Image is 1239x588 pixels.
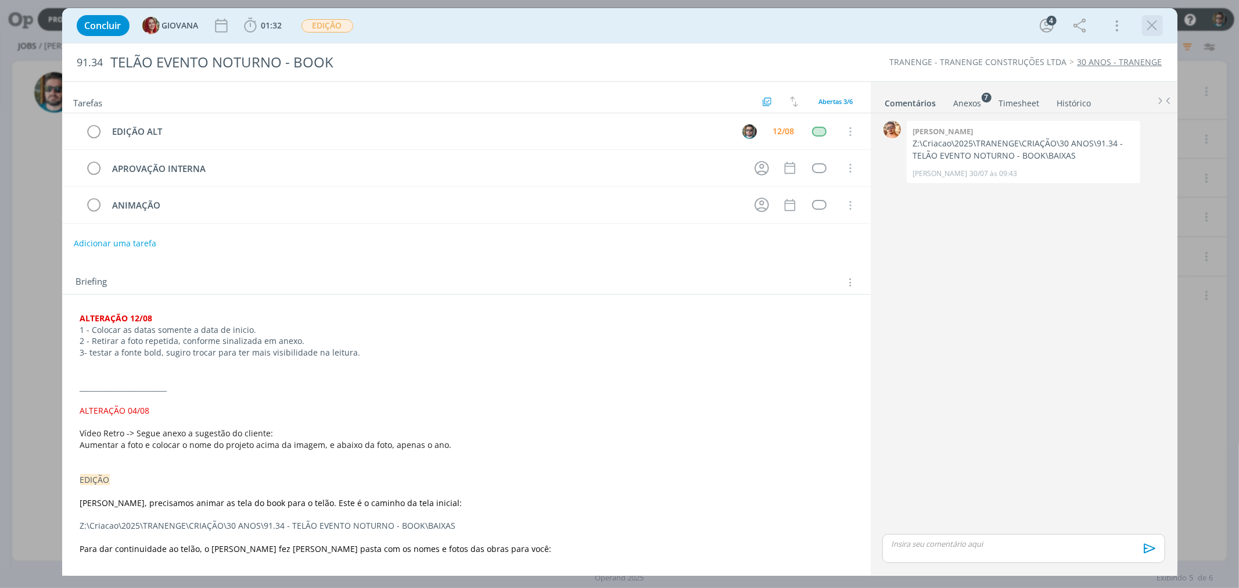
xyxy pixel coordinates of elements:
span: Concluir [85,21,121,30]
a: Timesheet [999,92,1040,109]
span: Z:\Criacao\2025\TRANENGE\CRIAÇÃO\30 ANOS\91.34 - TELÃO EVENTO NOTURNO - BOOK\BAIXAS [80,520,456,531]
img: V [884,121,901,138]
span: Para dar continuidade ao telão, o [PERSON_NAME] fez [PERSON_NAME] pasta com os nomes e fotos das ... [80,543,552,554]
span: Briefing [76,275,107,290]
img: R [742,124,757,139]
p: 2 - Retirar a foto repetida, conforme sinalizada em anexo. [80,335,853,347]
p: [PERSON_NAME] [913,168,967,179]
p: 1 - Colocar as datas somente a data de inicio. [80,324,853,336]
span: Tarefas [74,95,103,109]
button: R [741,123,759,140]
img: arrow-down-up.svg [790,96,798,107]
span: ALTERAÇÃO 04/08 [80,405,150,416]
div: dialog [62,8,1177,576]
a: Histórico [1057,92,1092,109]
button: 4 [1037,16,1056,35]
div: 4 [1047,16,1057,26]
a: TRANENGE - TRANENGE CONSTRUÇÕES LTDA [890,56,1067,67]
span: 30/07 às 09:43 [969,168,1017,179]
img: G [142,17,160,34]
span: EDIÇÃO [80,474,110,485]
span: [PERSON_NAME], precisamos animar as tela do book para o telão. Este é o caminho da tela inicial: [80,497,462,508]
p: 3- testar a fonte bold, sugiro trocar para ter mais visibilidade na leitura. [80,347,853,358]
button: GGIOVANA [142,17,199,34]
span: Vídeo Retro -> Segue anexo a sugestão do cliente: [80,428,274,439]
button: EDIÇÃO [301,19,354,33]
span: GIOVANA [162,21,199,30]
sup: 7 [982,92,992,102]
a: Comentários [885,92,937,109]
div: Anexos [954,98,982,109]
p: _________________________ [80,382,853,393]
b: [PERSON_NAME] [913,126,973,137]
strong: ALTERAÇÃO 12/08 [80,313,153,324]
span: 01:32 [261,20,282,31]
button: Adicionar uma tarefa [73,233,157,254]
button: 01:32 [241,16,285,35]
div: TELÃO EVENTO NOTURNO - BOOK [106,48,705,77]
span: Abertas 3/6 [819,97,853,106]
span: Aumentar a foto e colocar o nome do projeto acima da imagem, e abaixo da foto, apenas o ano. [80,439,452,450]
span: 91.34 [77,56,103,69]
p: Z:\Criacao\2025\TRANENGE\CRIAÇÃO\30 ANOS\91.34 - TELÃO EVENTO NOTURNO - BOOK\BAIXAS [913,138,1134,162]
div: APROVAÇÃO INTERNA [107,162,744,176]
div: 12/08 [773,127,795,135]
button: Concluir [77,15,130,36]
a: 30 ANOS - TRANENGE [1078,56,1162,67]
div: EDIÇÃO ALT [107,124,732,139]
div: ANIMAÇÃO [107,198,744,213]
span: EDIÇÃO [301,19,353,33]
